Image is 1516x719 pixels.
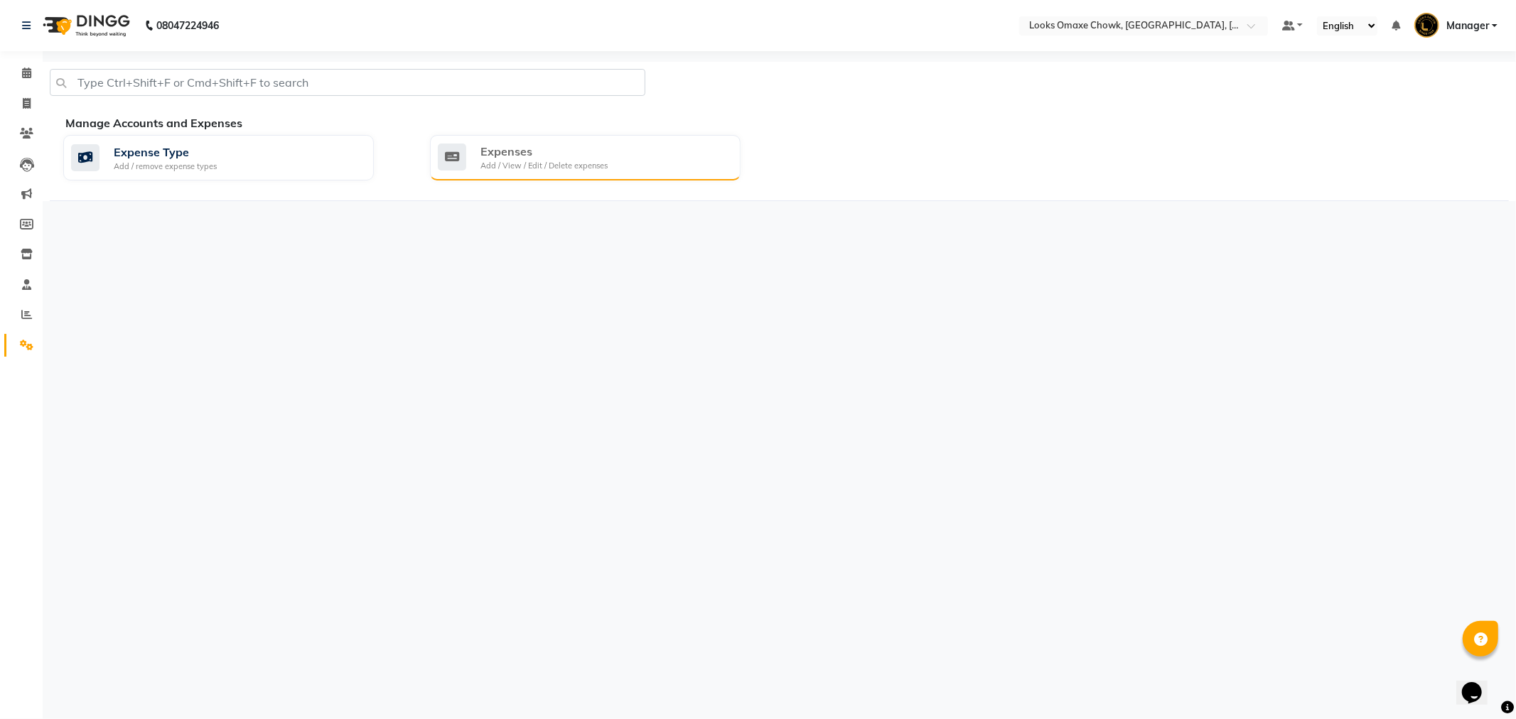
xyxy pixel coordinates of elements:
div: Expense Type [114,144,217,161]
b: 08047224946 [156,6,219,45]
input: Type Ctrl+Shift+F or Cmd+Shift+F to search [50,69,645,96]
div: Add / remove expense types [114,161,217,173]
div: Add / View / Edit / Delete expenses [480,160,608,172]
a: ExpensesAdd / View / Edit / Delete expenses [430,135,775,180]
img: Manager [1414,13,1439,38]
span: Manager [1446,18,1489,33]
iframe: chat widget [1456,662,1502,705]
a: Expense TypeAdd / remove expense types [63,135,409,180]
img: logo [36,6,134,45]
div: Expenses [480,143,608,160]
